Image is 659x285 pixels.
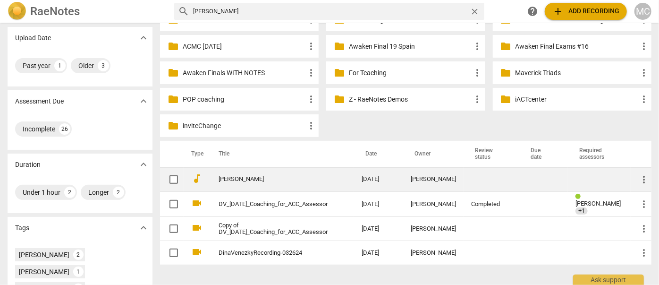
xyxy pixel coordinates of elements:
span: search [178,6,189,17]
span: help [527,6,538,17]
div: [PERSON_NAME] [19,250,69,259]
div: 1 [73,267,84,277]
div: 3 [98,60,109,71]
th: Type [184,141,207,167]
td: [DATE] [354,241,403,265]
a: Help [524,3,541,20]
span: folder [168,41,179,52]
button: Show more [136,157,151,172]
span: folder [500,41,512,52]
p: Maverick Triads [515,68,638,78]
p: Tags [15,223,29,233]
input: Search [193,4,466,19]
div: Past year [23,61,51,70]
span: folder [334,94,345,105]
span: +1 [575,207,588,215]
p: Upload Date [15,33,51,43]
span: folder [334,41,345,52]
div: Longer [88,188,109,197]
td: [DATE] [354,217,403,241]
span: [PERSON_NAME] [575,200,621,207]
th: Date [354,141,403,167]
div: Incomplete [23,124,55,134]
div: 2 [64,187,76,198]
p: Awaken Finals WITH NOTES [183,68,305,78]
th: Review status [464,141,519,167]
span: folder [500,67,512,78]
span: more_vert [472,94,483,105]
span: more_vert [638,41,650,52]
img: Logo [8,2,26,21]
div: 26 [59,123,70,135]
div: Under 1 hour [23,188,60,197]
button: Show more [136,94,151,108]
p: POP coaching [183,95,305,104]
a: Copy of DV_[DATE]_Coaching_for_ACC_Assessor [219,222,328,236]
span: videocam [191,246,203,258]
span: more_vert [638,223,650,234]
span: more_vert [638,94,650,105]
a: DV_[DATE]_Coaching_for_ACC_Assessor [219,201,328,208]
span: folder [168,94,179,105]
td: [DATE] [354,191,403,217]
span: folder [334,67,345,78]
td: [DATE] [354,167,403,191]
p: Awaken Final Exams #16 [515,42,638,52]
p: For Teaching [349,68,472,78]
span: more_vert [472,41,483,52]
span: Review status: completed [575,193,584,200]
span: close [470,7,480,17]
div: [PERSON_NAME] [411,250,456,257]
div: Older [78,61,94,70]
div: Ask support [573,275,644,285]
a: [PERSON_NAME] [219,176,328,183]
span: folder [168,67,179,78]
span: more_vert [305,41,317,52]
a: LogoRaeNotes [8,2,167,21]
p: iACTcenter [515,95,638,104]
button: Show more [136,31,151,45]
button: Upload [545,3,627,20]
span: Add recording [552,6,619,17]
h2: RaeNotes [30,5,80,18]
div: 2 [73,250,84,260]
p: Awaken Final 19 Spain [349,42,472,52]
span: more_vert [638,67,650,78]
button: Show more [136,221,151,235]
span: expand_more [138,222,149,233]
p: Assessment Due [15,96,64,106]
span: more_vert [305,94,317,105]
span: more_vert [305,67,317,78]
th: Required assessors [568,141,631,167]
a: DinaVenezkyRecording-032624 [219,250,328,257]
th: Owner [403,141,464,167]
div: [PERSON_NAME] [411,176,456,183]
span: audiotrack [191,173,203,184]
span: add [552,6,564,17]
span: expand_more [138,95,149,107]
div: 2 [113,187,124,198]
span: more_vert [305,120,317,131]
span: videocam [191,198,203,209]
th: Title [207,141,354,167]
span: more_vert [638,247,650,259]
button: MC [634,3,651,20]
p: ACMC June 2025 [183,42,305,52]
div: [PERSON_NAME] [19,267,69,276]
div: 1 [54,60,66,71]
span: more_vert [638,174,650,185]
span: videocam [191,222,203,233]
div: Completed [471,201,512,208]
span: more_vert [638,199,650,210]
span: expand_more [138,159,149,170]
div: [PERSON_NAME] [411,201,456,208]
span: expand_more [138,32,149,43]
p: Z - RaeNotes Demos [349,95,472,104]
span: folder [500,94,512,105]
span: folder [168,120,179,131]
p: inviteChange [183,121,305,131]
p: Duration [15,160,41,170]
th: Due date [519,141,568,167]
